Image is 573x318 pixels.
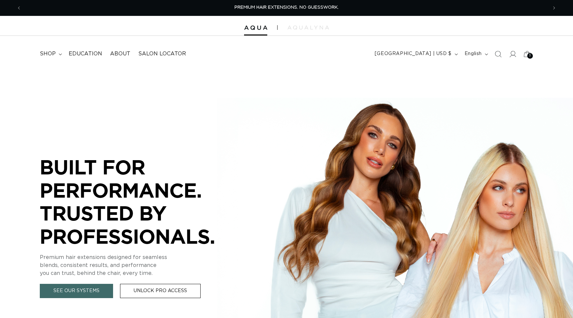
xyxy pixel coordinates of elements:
span: 3 [529,53,531,59]
button: Previous announcement [12,2,26,14]
img: aqualyna.com [287,26,329,30]
button: English [461,48,491,60]
img: Aqua Hair Extensions [244,26,267,30]
summary: Search [491,47,505,61]
summary: shop [36,46,65,61]
p: BUILT FOR PERFORMANCE. TRUSTED BY PROFESSIONALS. [40,156,239,248]
span: Salon Locator [138,50,186,57]
a: Education [65,46,106,61]
span: [GEOGRAPHIC_DATA] | USD $ [375,50,452,57]
a: About [106,46,134,61]
a: Unlock Pro Access [120,284,201,298]
span: About [110,50,130,57]
p: Premium hair extensions designed for seamless blends, consistent results, and performance you can... [40,253,239,277]
button: Next announcement [547,2,561,14]
span: Education [69,50,102,57]
button: [GEOGRAPHIC_DATA] | USD $ [371,48,461,60]
span: English [465,50,482,57]
a: Salon Locator [134,46,190,61]
span: PREMIUM HAIR EXTENSIONS. NO GUESSWORK. [234,5,339,10]
a: See Our Systems [40,284,113,298]
span: shop [40,50,56,57]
